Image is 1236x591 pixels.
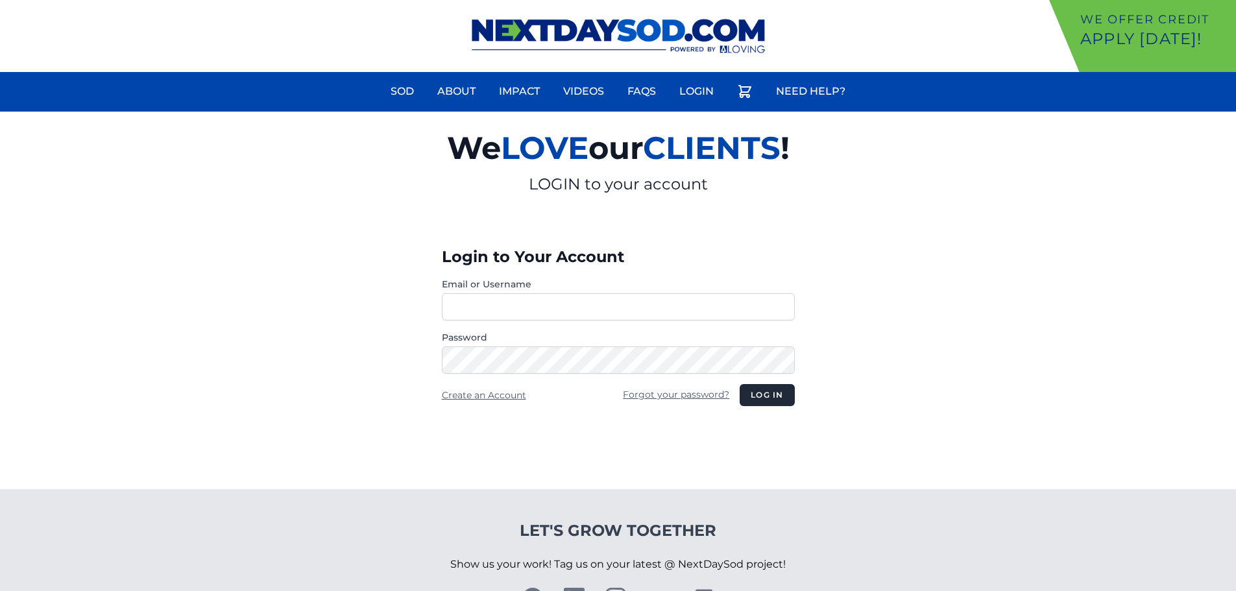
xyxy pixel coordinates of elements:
a: Sod [383,76,422,107]
a: Videos [555,76,612,107]
a: FAQs [620,76,664,107]
a: About [430,76,483,107]
p: Apply [DATE]! [1080,29,1231,49]
p: LOGIN to your account [297,174,940,195]
a: Create an Account [442,389,526,401]
button: Log in [740,384,794,406]
span: CLIENTS [643,129,781,167]
a: Need Help? [768,76,853,107]
p: Show us your work! Tag us on your latest @ NextDaySod project! [450,541,786,588]
h4: Let's Grow Together [450,520,786,541]
h2: We our ! [297,122,940,174]
a: Forgot your password? [623,389,729,400]
label: Password [442,331,795,344]
h3: Login to Your Account [442,247,795,267]
span: LOVE [501,129,588,167]
p: We offer Credit [1080,10,1231,29]
a: Login [672,76,721,107]
a: Impact [491,76,548,107]
label: Email or Username [442,278,795,291]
